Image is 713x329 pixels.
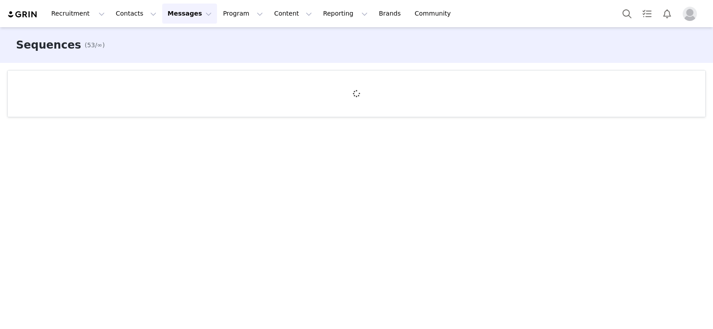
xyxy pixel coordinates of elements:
button: Reporting [318,4,373,24]
a: Community [410,4,460,24]
a: Tasks [637,4,657,24]
a: Brands [373,4,409,24]
button: Contacts [111,4,162,24]
button: Profile [677,7,706,21]
button: Program [217,4,268,24]
img: placeholder-profile.jpg [683,7,697,21]
button: Recruitment [46,4,110,24]
span: (53/∞) [85,41,105,50]
button: Search [617,4,637,24]
button: Content [269,4,317,24]
button: Messages [162,4,217,24]
img: grin logo [7,10,38,19]
h3: Sequences [16,37,81,53]
button: Notifications [657,4,677,24]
